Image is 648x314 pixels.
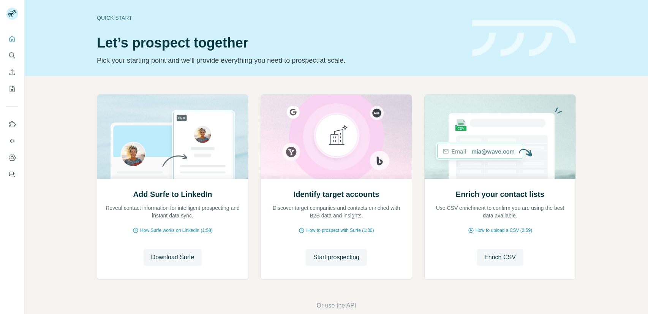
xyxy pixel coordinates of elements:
[6,134,18,148] button: Use Surfe API
[432,204,568,219] p: Use CSV enrichment to confirm you are using the best data available.
[313,253,359,262] span: Start prospecting
[306,249,367,266] button: Start prospecting
[105,204,240,219] p: Reveal contact information for intelligent prospecting and instant data sync.
[316,301,356,310] button: Or use the API
[97,14,463,22] div: Quick start
[472,20,576,57] img: banner
[261,95,412,179] img: Identify target accounts
[484,253,516,262] span: Enrich CSV
[6,82,18,96] button: My lists
[477,249,523,266] button: Enrich CSV
[294,189,379,200] h2: Identify target accounts
[140,227,213,234] span: How Surfe works on LinkedIn (1:58)
[97,55,463,66] p: Pick your starting point and we’ll provide everything you need to prospect at scale.
[97,95,248,179] img: Add Surfe to LinkedIn
[306,227,374,234] span: How to prospect with Surfe (1:30)
[6,117,18,131] button: Use Surfe on LinkedIn
[6,65,18,79] button: Enrich CSV
[97,35,463,51] h1: Let’s prospect together
[6,32,18,46] button: Quick start
[133,189,212,200] h2: Add Surfe to LinkedIn
[151,253,194,262] span: Download Surfe
[476,227,532,234] span: How to upload a CSV (2:59)
[6,168,18,181] button: Feedback
[456,189,544,200] h2: Enrich your contact lists
[6,151,18,165] button: Dashboard
[269,204,404,219] p: Discover target companies and contacts enriched with B2B data and insights.
[6,49,18,62] button: Search
[144,249,202,266] button: Download Surfe
[424,95,576,179] img: Enrich your contact lists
